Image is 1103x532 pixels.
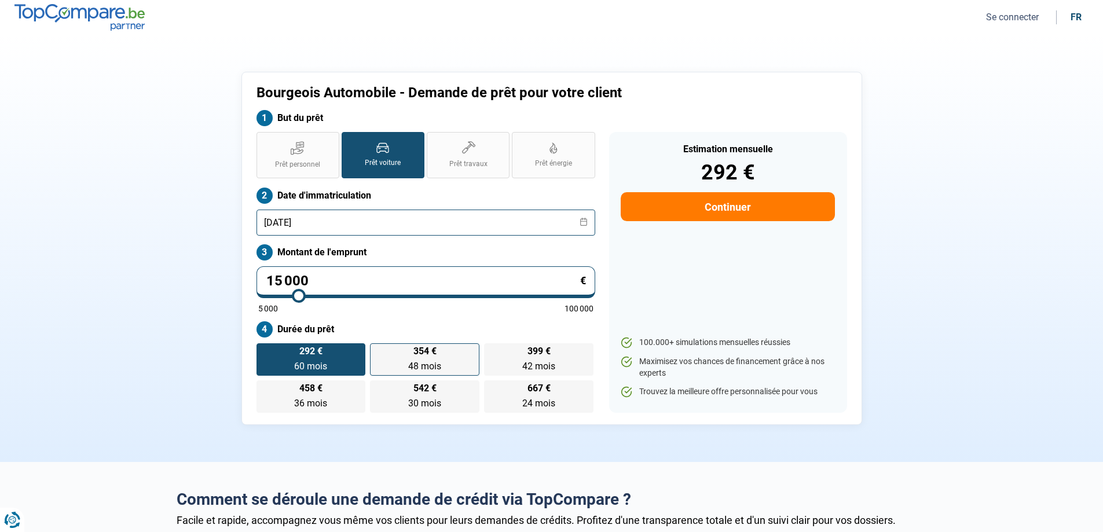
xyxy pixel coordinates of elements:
span: Prêt personnel [275,160,320,170]
div: 292 € [621,162,834,183]
input: jj/mm/aaaa [256,210,595,236]
button: Se connecter [983,11,1042,23]
span: Prêt voiture [365,158,401,168]
span: 30 mois [408,398,441,409]
span: 667 € [527,384,551,393]
h1: Bourgeois Automobile - Demande de prêt pour votre client [256,85,696,101]
span: 36 mois [294,398,327,409]
span: 458 € [299,384,323,393]
span: 354 € [413,347,437,356]
li: 100.000+ simulations mensuelles réussies [621,337,834,348]
span: 399 € [527,347,551,356]
img: TopCompare.be [14,4,145,30]
li: Trouvez la meilleure offre personnalisée pour vous [621,386,834,398]
span: 24 mois [522,398,555,409]
li: Maximisez vos chances de financement grâce à nos experts [621,356,834,379]
span: 100 000 [565,304,593,313]
span: 542 € [413,384,437,393]
h2: Comment se déroule une demande de crédit via TopCompare ? [177,490,927,509]
label: Durée du prêt [256,321,595,337]
span: Prêt énergie [535,159,572,168]
span: 60 mois [294,361,327,372]
button: Continuer [621,192,834,221]
span: € [580,276,586,286]
label: Date d'immatriculation [256,188,595,204]
div: Facile et rapide, accompagnez vous même vos clients pour leurs demandes de crédits. Profitez d'un... [177,514,927,526]
span: 5 000 [258,304,278,313]
span: 292 € [299,347,323,356]
span: 42 mois [522,361,555,372]
span: 48 mois [408,361,441,372]
span: Prêt travaux [449,159,488,169]
label: Montant de l'emprunt [256,244,595,261]
div: fr [1071,12,1082,23]
label: But du prêt [256,110,595,126]
div: Estimation mensuelle [621,145,834,154]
